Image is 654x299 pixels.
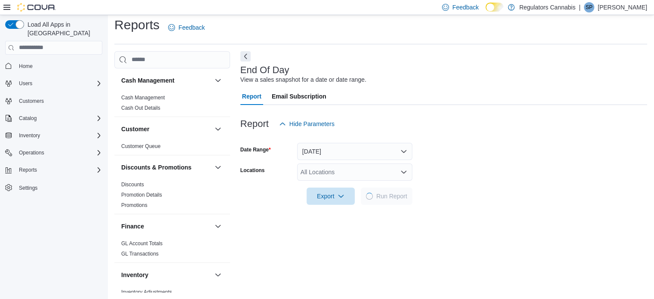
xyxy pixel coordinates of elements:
span: Inventory [15,130,102,141]
div: Cash Management [114,92,230,117]
span: Run Report [376,192,407,200]
button: Customer [213,124,223,134]
span: Discounts [121,181,144,188]
span: Export [312,188,350,205]
label: Locations [240,167,265,174]
button: Operations [2,147,106,159]
button: Inventory [15,130,43,141]
button: Settings [2,181,106,194]
span: Hide Parameters [289,120,335,128]
a: Customers [15,96,47,106]
input: Dark Mode [485,3,504,12]
button: Users [15,78,36,89]
button: Next [240,51,251,62]
button: Finance [121,222,211,231]
label: Date Range [240,146,271,153]
h3: Discounts & Promotions [121,163,191,172]
button: Inventory [121,271,211,279]
div: Finance [114,238,230,262]
p: [PERSON_NAME] [598,2,647,12]
h3: Cash Management [121,76,175,85]
button: Inventory [2,129,106,142]
a: Cash Management [121,95,165,101]
button: Reports [2,164,106,176]
span: Settings [19,185,37,191]
button: Open list of options [400,169,407,176]
button: Discounts & Promotions [121,163,211,172]
p: Regulators Cannabis [519,2,575,12]
a: GL Account Totals [121,240,163,247]
span: Reports [15,165,102,175]
div: Customer [114,141,230,155]
span: Operations [15,148,102,158]
span: Inventory [19,132,40,139]
button: Inventory [213,270,223,280]
span: GL Transactions [121,250,159,257]
a: Home [15,61,36,71]
span: Users [15,78,102,89]
button: Hide Parameters [276,115,338,133]
span: Email Subscription [272,88,326,105]
h3: Customer [121,125,149,133]
span: Report [242,88,261,105]
button: Reports [15,165,40,175]
h3: End Of Day [240,65,289,75]
h3: Inventory [121,271,148,279]
a: Cash Out Details [121,105,160,111]
span: Promotions [121,202,147,209]
h3: Report [240,119,269,129]
a: Settings [15,183,41,193]
button: Catalog [2,112,106,124]
span: Customers [15,96,102,106]
a: Inventory Adjustments [121,289,172,295]
button: Export [307,188,355,205]
span: Catalog [15,113,102,123]
a: Customer Queue [121,143,160,149]
span: GL Account Totals [121,240,163,247]
button: Cash Management [121,76,211,85]
span: Customer Queue [121,143,160,150]
button: LoadingRun Report [361,188,412,205]
span: Home [15,61,102,71]
span: Operations [19,149,44,156]
button: Discounts & Promotions [213,162,223,173]
span: Reports [19,166,37,173]
span: Feedback [178,23,205,32]
button: Customer [121,125,211,133]
span: Catalog [19,115,37,122]
span: Customers [19,98,44,105]
span: Users [19,80,32,87]
a: Promotion Details [121,192,162,198]
button: Operations [15,148,48,158]
button: Finance [213,221,223,231]
span: Settings [15,182,102,193]
h1: Reports [114,16,160,34]
a: Feedback [165,19,208,36]
a: Promotions [121,202,147,208]
button: Customers [2,95,106,107]
span: Promotion Details [121,191,162,198]
span: Cash Out Details [121,105,160,111]
button: Catalog [15,113,40,123]
nav: Complex example [5,56,102,216]
h3: Finance [121,222,144,231]
p: | [579,2,580,12]
button: Users [2,77,106,89]
span: Home [19,63,33,70]
img: Cova [17,3,56,12]
button: Home [2,60,106,72]
span: Loading [365,191,375,201]
span: Feedback [452,3,479,12]
button: [DATE] [297,143,412,160]
div: Sarah Pentz [584,2,594,12]
span: Load All Apps in [GEOGRAPHIC_DATA] [24,20,102,37]
button: Cash Management [213,75,223,86]
div: Discounts & Promotions [114,179,230,214]
a: GL Transactions [121,251,159,257]
div: View a sales snapshot for a date or date range. [240,75,366,84]
a: Discounts [121,182,144,188]
span: Cash Management [121,94,165,101]
span: SP [586,2,593,12]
